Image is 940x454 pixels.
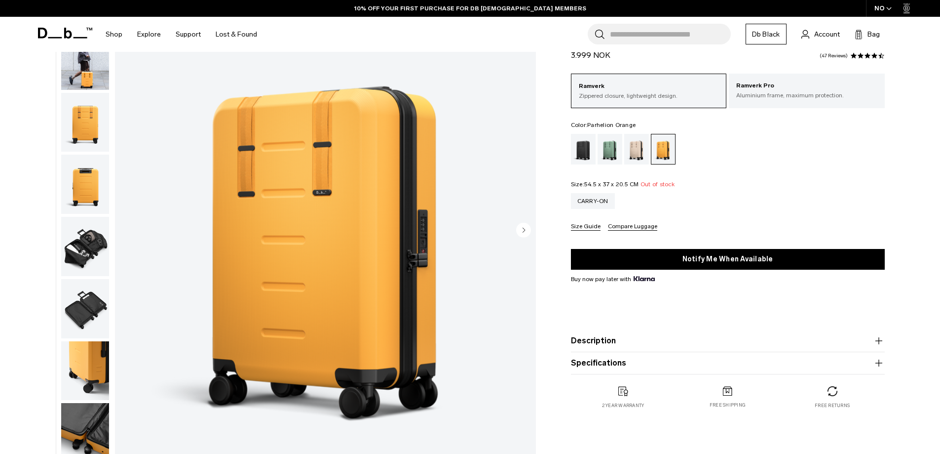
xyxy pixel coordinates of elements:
[634,276,655,281] img: {"height" => 20, "alt" => "Klarna"}
[624,134,649,165] a: Fogbow Beige
[61,154,110,214] button: Ramverk Carry-on Parhelion Orange
[571,357,885,369] button: Specifications
[608,223,657,231] button: Compare Luggage
[61,92,110,153] button: Ramverk Carry-on Parhelion Orange
[61,30,110,90] button: Ramverk Carry-on Parhelion Orange
[61,93,109,152] img: Ramverk Carry-on Parhelion Orange
[98,17,264,52] nav: Main Navigation
[746,24,787,44] a: Db Black
[815,402,850,409] p: Free returns
[584,181,639,188] span: 54.5 x 37 x 20.5 CM
[587,122,636,128] span: Parhelion Orange
[571,50,610,60] span: 3.999 NOK
[61,31,109,90] img: Ramverk Carry-on Parhelion Orange
[579,91,719,100] p: Zippered closure, lightweight design.
[820,53,848,58] a: 47 reviews
[106,17,122,52] a: Shop
[137,17,161,52] a: Explore
[571,134,596,165] a: Black Out
[516,222,531,239] button: Next slide
[814,29,840,40] span: Account
[61,341,110,401] button: Ramverk Carry-on Parhelion Orange
[855,28,880,40] button: Bag
[729,74,885,107] a: Ramverk Pro Aluminium frame, maximum protection.
[801,28,840,40] a: Account
[736,91,877,100] p: Aluminium frame, maximum protection.
[598,134,622,165] a: Green Ray
[176,17,201,52] a: Support
[61,155,109,214] img: Ramverk Carry-on Parhelion Orange
[602,402,644,409] p: 2 year warranty
[867,29,880,40] span: Bag
[640,181,675,188] span: Out of stock
[651,134,676,165] a: Parhelion Orange
[571,335,885,347] button: Description
[216,17,257,52] a: Lost & Found
[571,181,675,187] legend: Size:
[571,122,636,128] legend: Color:
[354,4,586,13] a: 10% OFF YOUR FIRST PURCHASE FOR DB [DEMOGRAPHIC_DATA] MEMBERS
[571,193,615,209] a: Carry-on
[61,341,109,401] img: Ramverk Carry-on Parhelion Orange
[579,82,719,91] p: Ramverk
[571,275,655,284] span: Buy now pay later with
[571,223,601,231] button: Size Guide
[736,81,877,91] p: Ramverk Pro
[710,402,746,409] p: Free shipping
[61,279,109,338] img: Ramverk Carry-on Parhelion Orange
[61,216,110,277] button: Ramverk Carry-on Parhelion Orange
[61,217,109,276] img: Ramverk Carry-on Parhelion Orange
[571,249,885,270] button: Notify Me When Available
[61,279,110,339] button: Ramverk Carry-on Parhelion Orange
